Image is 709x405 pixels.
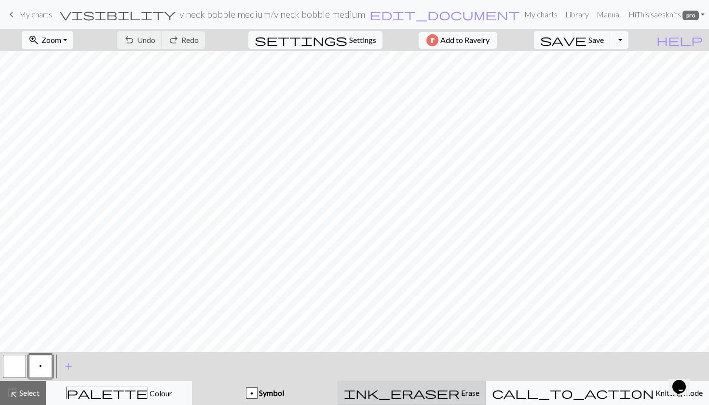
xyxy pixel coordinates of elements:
span: Erase [460,388,479,397]
button: p [29,355,52,378]
span: My charts [19,10,52,19]
span: Purl [39,362,42,370]
span: ink_eraser [344,386,460,400]
div: p [246,388,257,399]
span: add [63,360,74,373]
span: highlight_alt [6,386,18,400]
span: pro [682,11,699,20]
button: Zoom [22,31,73,49]
span: edit_document [369,8,520,21]
button: Knitting mode [486,381,709,405]
span: Settings [349,34,376,46]
a: Manual [593,5,625,24]
span: help [656,33,703,47]
span: Add to Ravelry [440,34,490,46]
button: Colour [46,381,192,405]
a: Library [561,5,593,24]
button: Erase [338,381,486,405]
a: HiThisisaesknits pro [625,5,709,24]
span: Select [18,388,40,397]
h2: v neck bobble medium / v neck bobble medium [179,9,365,20]
span: save [540,33,586,47]
button: Save [534,31,611,49]
span: Zoom [41,35,61,44]
span: settings [255,33,347,47]
span: call_to_action [492,386,654,400]
span: Knitting mode [654,388,703,397]
img: Ravelry [426,34,438,46]
span: Symbol [258,388,284,397]
span: zoom_in [28,33,40,47]
span: Colour [148,389,172,398]
span: palette [67,386,148,400]
button: p Symbol [192,381,338,405]
span: Save [588,35,604,44]
button: Add to Ravelry [419,32,497,49]
button: SettingsSettings [248,31,382,49]
i: Settings [255,34,347,46]
span: keyboard_arrow_left [6,8,17,21]
iframe: chat widget [668,366,699,395]
span: visibility [60,8,176,21]
a: My charts [6,6,52,23]
a: My charts [520,5,561,24]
